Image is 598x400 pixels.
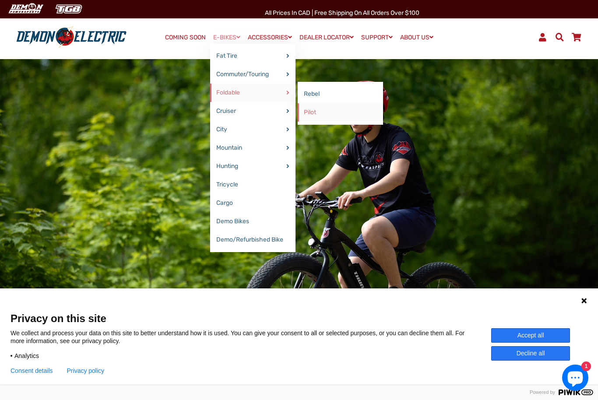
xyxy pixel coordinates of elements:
[67,367,105,374] a: Privacy policy
[210,157,295,175] a: Hunting
[210,102,295,120] a: Cruiser
[296,31,357,44] a: DEALER LOCATOR
[491,346,570,361] button: Decline all
[245,31,295,44] a: ACCESSORIES
[51,2,87,16] img: TGB Canada
[397,31,436,44] a: ABOUT US
[210,31,243,44] a: E-BIKES
[210,84,295,102] a: Foldable
[210,175,295,194] a: Tricycle
[210,47,295,65] a: Fat Tire
[11,329,491,345] p: We collect and process your data on this site to better understand how it is used. You can give y...
[210,194,295,212] a: Cargo
[491,328,570,343] button: Accept all
[210,139,295,157] a: Mountain
[265,9,419,17] span: All Prices in CAD | Free shipping on all orders over $100
[210,65,295,84] a: Commuter/Touring
[14,352,39,360] span: Analytics
[4,2,46,16] img: Demon Electric
[358,31,396,44] a: SUPPORT
[298,85,383,103] a: Rebel
[559,365,591,393] inbox-online-store-chat: Shopify online store chat
[210,212,295,231] a: Demo Bikes
[210,120,295,139] a: City
[13,26,130,49] img: Demon Electric logo
[526,389,559,395] span: Powered by
[11,312,587,325] span: Privacy on this site
[210,231,295,249] a: Demo/Refurbished Bike
[11,367,53,374] button: Consent details
[162,32,209,44] a: COMING SOON
[298,103,383,122] a: Pilot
